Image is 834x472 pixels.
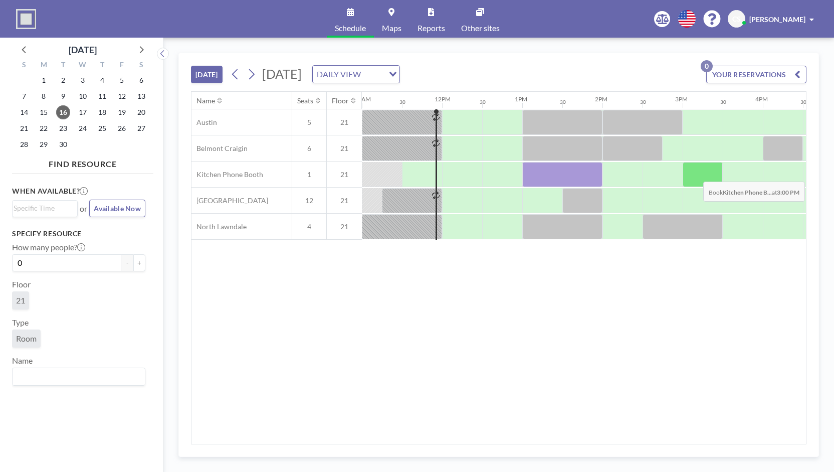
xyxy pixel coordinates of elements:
div: 1PM [515,95,527,103]
span: Wednesday, September 17, 2025 [76,105,90,119]
button: Available Now [89,200,145,217]
span: [PERSON_NAME] [749,15,805,24]
span: 4 [292,222,326,231]
label: How many people? [12,242,85,252]
span: Wednesday, September 3, 2025 [76,73,90,87]
label: Name [12,356,33,366]
span: Friday, September 12, 2025 [115,89,129,103]
div: 2PM [595,95,607,103]
span: Belmont Craigin [191,144,248,153]
div: S [131,59,151,72]
span: Thursday, September 4, 2025 [95,73,109,87]
h4: FIND RESOURCE [12,155,153,169]
span: Schedule [335,24,366,32]
span: Tuesday, September 16, 2025 [56,105,70,119]
div: [DATE] [69,43,97,57]
label: Floor [12,279,31,289]
button: YOUR RESERVATIONS0 [706,66,806,83]
input: Search for option [14,370,139,383]
div: 11AM [354,95,371,103]
span: 21 [327,196,362,205]
span: Wednesday, September 24, 2025 [76,121,90,135]
button: + [133,254,145,271]
span: Tuesday, September 23, 2025 [56,121,70,135]
span: Available Now [94,204,141,213]
span: 21 [327,222,362,231]
input: Search for option [14,203,72,214]
span: Kitchen Phone Booth [191,170,263,179]
span: 6 [292,144,326,153]
span: Thursday, September 11, 2025 [95,89,109,103]
span: North Lawndale [191,222,247,231]
span: 21 [327,170,362,179]
div: F [112,59,131,72]
span: Sunday, September 21, 2025 [17,121,31,135]
span: CS [732,15,741,24]
span: Monday, September 15, 2025 [37,105,51,119]
span: Austin [191,118,217,127]
span: 5 [292,118,326,127]
span: Monday, September 8, 2025 [37,89,51,103]
div: Search for option [13,368,145,385]
span: Other sites [461,24,500,32]
span: [GEOGRAPHIC_DATA] [191,196,268,205]
span: Monday, September 29, 2025 [37,137,51,151]
span: 1 [292,170,326,179]
span: Saturday, September 20, 2025 [134,105,148,119]
div: 4PM [755,95,768,103]
span: Sunday, September 7, 2025 [17,89,31,103]
span: Tuesday, September 2, 2025 [56,73,70,87]
div: T [92,59,112,72]
div: 30 [560,99,566,105]
span: Tuesday, September 9, 2025 [56,89,70,103]
div: 30 [720,99,726,105]
span: Friday, September 19, 2025 [115,105,129,119]
input: Search for option [364,68,383,81]
span: Monday, September 22, 2025 [37,121,51,135]
span: Room [16,334,37,344]
div: 30 [640,99,646,105]
div: 30 [399,99,405,105]
span: or [80,204,87,214]
div: M [34,59,54,72]
span: Friday, September 5, 2025 [115,73,129,87]
span: 21 [16,295,25,305]
div: Floor [332,96,349,105]
button: - [121,254,133,271]
span: Saturday, September 13, 2025 [134,89,148,103]
span: Thursday, September 25, 2025 [95,121,109,135]
div: Search for option [13,201,77,216]
label: Type [12,318,29,328]
span: 21 [327,144,362,153]
span: 12 [292,196,326,205]
span: Thursday, September 18, 2025 [95,105,109,119]
span: Tuesday, September 30, 2025 [56,137,70,151]
span: Sunday, September 28, 2025 [17,137,31,151]
span: Sunday, September 14, 2025 [17,105,31,119]
span: Saturday, September 27, 2025 [134,121,148,135]
div: Search for option [313,66,399,83]
span: Book at [703,182,805,202]
div: W [73,59,93,72]
span: Wednesday, September 10, 2025 [76,89,90,103]
span: Monday, September 1, 2025 [37,73,51,87]
h3: Specify resource [12,229,145,238]
span: Saturday, September 6, 2025 [134,73,148,87]
b: Kitchen Phone B... [723,189,772,196]
p: 0 [701,60,713,72]
b: 3:00 PM [777,189,799,196]
span: 21 [327,118,362,127]
div: S [15,59,34,72]
div: 30 [480,99,486,105]
span: Friday, September 26, 2025 [115,121,129,135]
div: 12PM [435,95,451,103]
span: DAILY VIEW [315,68,363,81]
div: Seats [297,96,313,105]
div: 30 [800,99,806,105]
span: Maps [382,24,401,32]
span: Reports [418,24,445,32]
div: T [54,59,73,72]
img: organization-logo [16,9,36,29]
button: [DATE] [191,66,223,83]
div: Name [196,96,215,105]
